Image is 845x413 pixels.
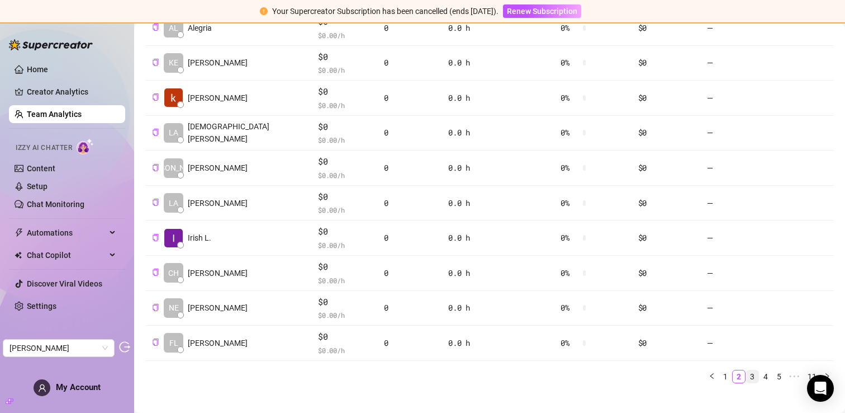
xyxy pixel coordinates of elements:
[169,126,178,139] span: LA
[188,92,248,104] span: [PERSON_NAME]
[804,370,820,383] a: 11
[152,199,159,206] span: copy
[786,370,804,383] span: •••
[700,81,765,116] td: —
[448,302,503,314] div: 0.0 h
[144,162,203,174] span: [PERSON_NAME]
[16,143,72,153] span: Izzy AI Chatter
[700,291,765,326] td: —
[638,267,694,279] div: $0
[152,269,159,276] span: copy
[732,370,746,383] li: 2
[152,164,159,171] span: copy
[152,24,159,32] button: Copy Teammate ID
[188,232,211,244] span: Irish L.
[152,269,159,277] button: Copy Teammate ID
[820,370,834,383] button: right
[561,337,578,349] span: 0 %
[164,88,183,107] img: karl kiro
[56,382,101,392] span: My Account
[561,57,578,69] span: 0 %
[119,341,130,353] span: logout
[260,7,268,15] span: exclamation-circle
[638,232,694,244] div: $0
[27,164,55,173] a: Content
[700,151,765,186] td: —
[318,120,370,134] span: $0
[700,256,765,291] td: —
[807,375,834,402] div: Open Intercom Messenger
[700,326,765,361] td: —
[15,228,23,237] span: thunderbolt
[318,295,370,309] span: $0
[448,232,503,244] div: 0.0 h
[318,155,370,168] span: $0
[9,39,93,50] img: logo-BBDzfeDw.svg
[638,197,694,209] div: $0
[638,126,694,139] div: $0
[561,302,578,314] span: 0 %
[561,22,578,34] span: 0 %
[27,83,116,101] a: Creator Analytics
[503,4,581,18] button: Renew Subscription
[188,197,248,209] span: [PERSON_NAME]
[168,267,179,279] span: CH
[152,24,159,31] span: copy
[709,373,715,379] span: left
[318,85,370,98] span: $0
[188,57,248,69] span: [PERSON_NAME]
[561,232,578,244] span: 0 %
[561,162,578,174] span: 0 %
[786,370,804,383] li: Next 5 Pages
[27,224,106,242] span: Automations
[638,22,694,34] div: $0
[272,7,499,16] span: Your Supercreator Subscription has been cancelled (ends [DATE]).
[759,370,772,383] a: 4
[700,116,765,151] td: —
[169,57,178,69] span: KE
[152,199,159,207] button: Copy Teammate ID
[318,225,370,238] span: $0
[638,162,694,174] div: $0
[188,267,248,279] span: [PERSON_NAME]
[384,302,435,314] div: 0
[638,302,694,314] div: $0
[318,170,370,181] span: $ 0.00 /h
[638,57,694,69] div: $0
[318,50,370,64] span: $0
[152,59,159,66] span: copy
[384,57,435,69] div: 0
[27,302,56,311] a: Settings
[773,370,785,383] a: 5
[561,92,578,104] span: 0 %
[152,304,159,312] button: Copy Teammate ID
[772,370,786,383] li: 5
[188,162,248,174] span: [PERSON_NAME]
[318,64,370,76] span: $ 0.00 /h
[700,186,765,221] td: —
[638,92,694,104] div: $0
[6,397,13,405] span: build
[318,260,370,274] span: $0
[719,370,732,383] a: 1
[318,275,370,286] span: $ 0.00 /h
[448,57,503,69] div: 0.0 h
[152,129,159,136] span: copy
[152,163,159,172] button: Copy Teammate ID
[27,246,106,264] span: Chat Copilot
[27,65,48,74] a: Home
[824,373,830,379] span: right
[820,370,834,383] li: Next Page
[152,93,159,102] button: Copy Teammate ID
[27,110,82,119] a: Team Analytics
[561,126,578,139] span: 0 %
[384,126,435,139] div: 0
[169,302,179,314] span: NE
[77,138,94,154] img: AI Chatter
[188,302,248,314] span: [PERSON_NAME]
[384,267,435,279] div: 0
[169,22,178,34] span: AL
[384,92,435,104] div: 0
[15,251,22,259] img: Chat Copilot
[384,197,435,209] div: 0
